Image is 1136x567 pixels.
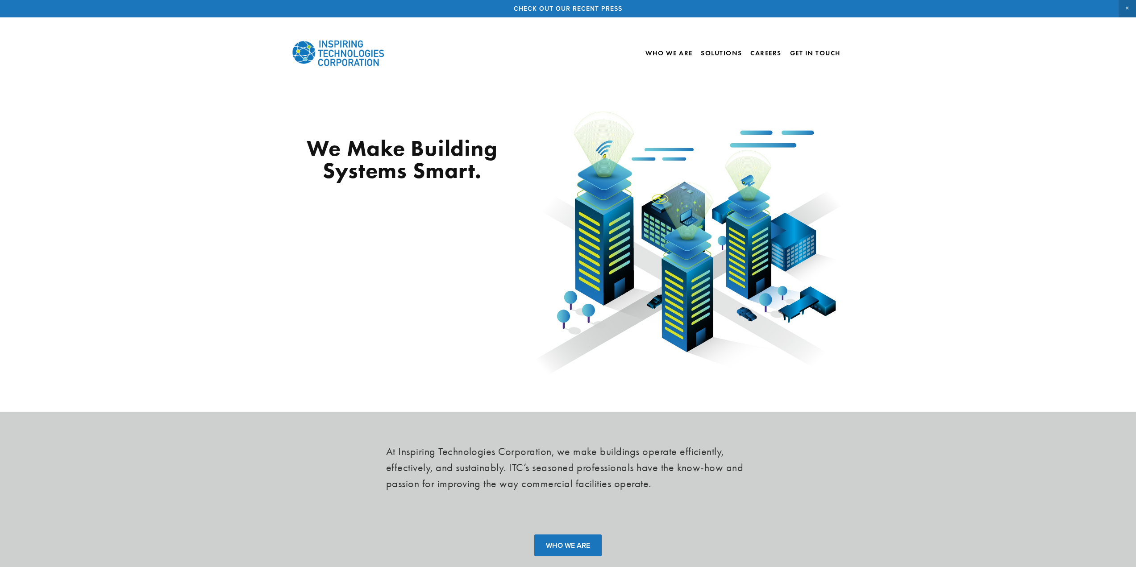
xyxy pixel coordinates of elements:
a: Who We Are [645,46,693,61]
a: Solutions [701,49,742,57]
h1: We make Building Systems Smart. [291,137,513,182]
a: Careers [750,46,782,61]
img: ITC-Landing-Page-Smart-Buildings-1500b.jpg [528,107,845,381]
h3: At Inspiring Technologies Corporation, we make buildings operate efficiently, effectively, and su... [386,443,750,492]
img: Inspiring Technologies Corp – A Building Technologies Company [291,33,385,73]
a: WHO WE ARE [534,534,602,556]
a: Get In Touch [790,46,841,61]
